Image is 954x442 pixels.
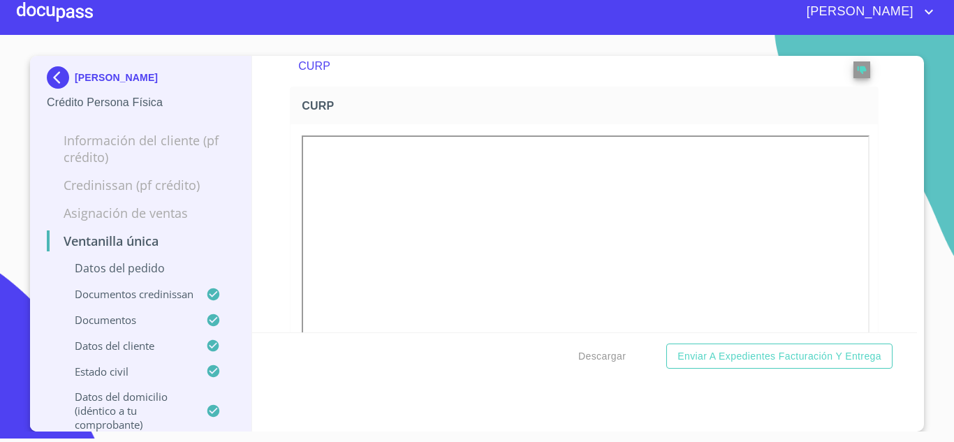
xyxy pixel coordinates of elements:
[47,260,235,276] p: Datos del pedido
[47,132,235,165] p: Información del cliente (PF crédito)
[796,1,937,23] button: account of current user
[47,66,235,94] div: [PERSON_NAME]
[47,177,235,193] p: Credinissan (PF crédito)
[578,348,626,365] span: Descargar
[75,72,158,83] p: [PERSON_NAME]
[47,339,206,353] p: Datos del cliente
[47,287,206,301] p: Documentos CrediNissan
[47,364,206,378] p: Estado civil
[666,344,893,369] button: Enviar a Expedientes Facturación y Entrega
[47,390,206,432] p: Datos del domicilio (idéntico a tu comprobante)
[853,61,870,78] button: reject
[47,233,235,249] p: Ventanilla única
[302,98,872,113] span: CURP
[47,94,235,111] p: Crédito Persona Física
[573,344,631,369] button: Descargar
[298,58,813,75] p: CURP
[677,348,881,365] span: Enviar a Expedientes Facturación y Entrega
[47,66,75,89] img: Docupass spot blue
[47,205,235,221] p: Asignación de Ventas
[796,1,920,23] span: [PERSON_NAME]
[47,313,206,327] p: Documentos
